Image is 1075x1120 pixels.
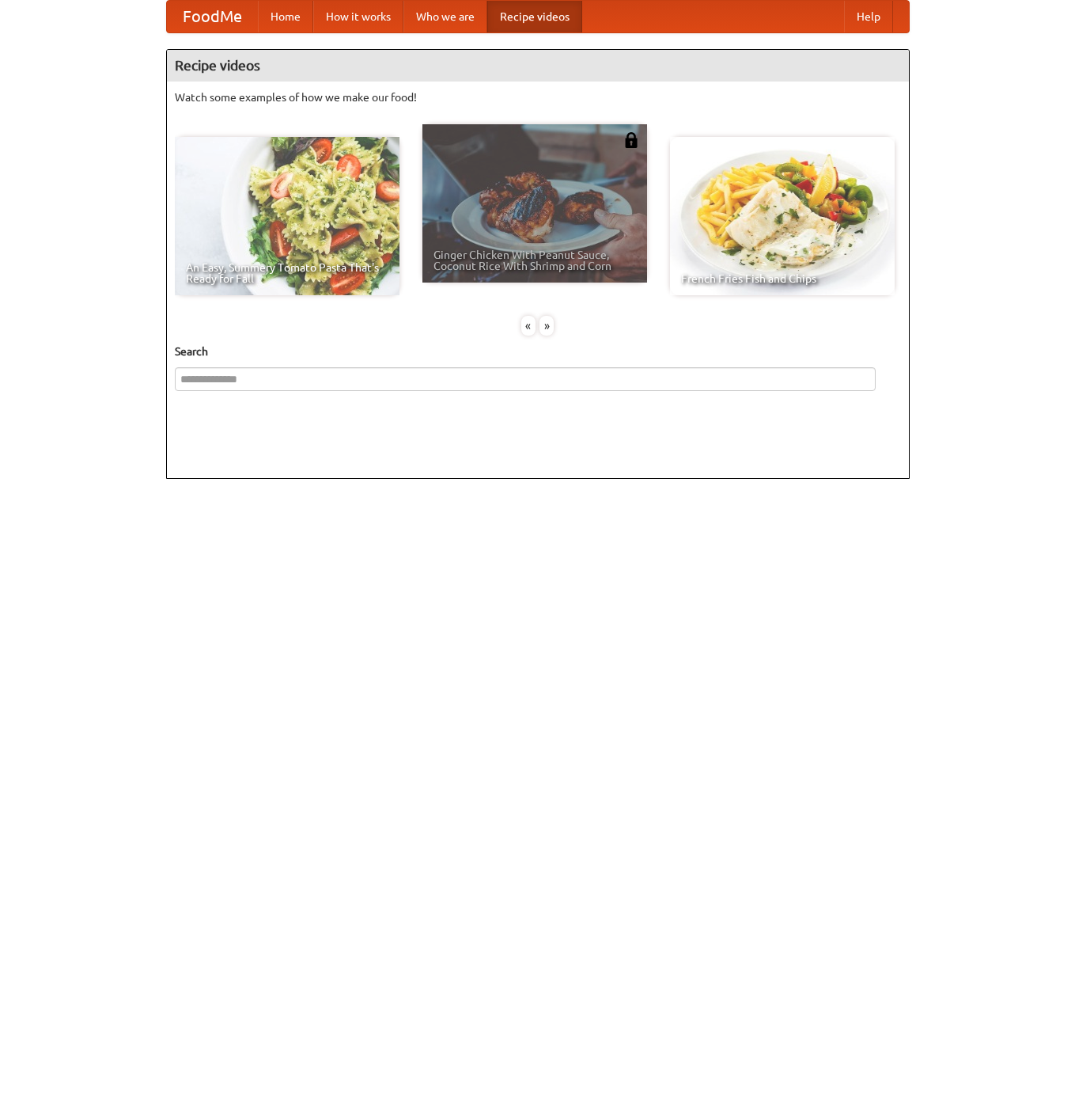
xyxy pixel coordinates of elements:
a: FoodMe [167,1,258,32]
div: » [539,316,554,336]
div: « [521,316,536,336]
a: How it works [313,1,403,32]
a: French Fries Fish and Chips [670,137,895,295]
a: Help [844,1,893,32]
img: 483408.png [623,132,639,148]
h4: Recipe videos [167,50,909,82]
p: Watch some examples of how we make our food! [175,89,901,105]
span: An Easy, Summery Tomato Pasta That's Ready for Fall [186,262,388,284]
span: French Fries Fish and Chips [681,273,884,284]
a: Recipe videos [487,1,582,32]
a: Who we are [403,1,487,32]
a: Home [258,1,313,32]
a: An Easy, Summery Tomato Pasta That's Ready for Fall [175,137,399,295]
h5: Search [175,344,901,359]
